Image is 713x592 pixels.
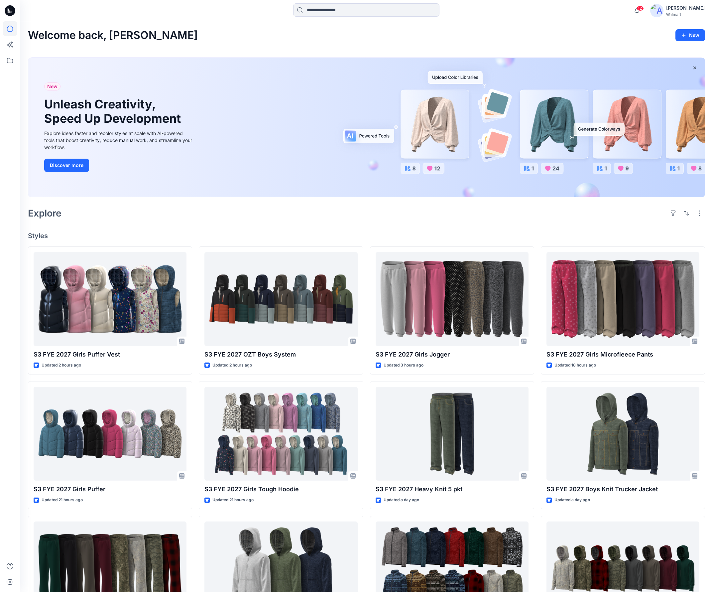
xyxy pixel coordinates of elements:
p: S3 FYE 2027 Girls Tough Hoodie [204,485,357,494]
h4: Styles [28,232,705,240]
p: Updated 21 hours ago [212,497,254,504]
p: Updated a day ago [384,497,419,504]
span: 12 [637,6,644,11]
h1: Unleash Creativity, Speed Up Development [44,97,184,126]
p: S3 FYE 2027 Girls Puffer [34,485,186,494]
span: New [47,82,58,90]
a: S3 FYE 2027 Girls Jogger [376,252,529,346]
img: avatar [650,4,663,17]
a: S3 FYE 2027 Girls Microfleece Pants [546,252,699,346]
div: Explore ideas faster and recolor styles at scale with AI-powered tools that boost creativity, red... [44,130,194,151]
p: S3 FYE 2027 Boys Knit Trucker Jacket [546,485,699,494]
p: Updated a day ago [554,497,590,504]
p: S3 FYE 2027 OZT Boys System [204,350,357,359]
h2: Welcome back, [PERSON_NAME] [28,29,198,42]
p: S3 FYE 2027 Girls Microfleece Pants [546,350,699,359]
a: S3 FYE 2027 Heavy Knit 5 pkt [376,387,529,481]
p: S3 FYE 2027 Girls Jogger [376,350,529,359]
a: S3 FYE 2027 Boys Knit Trucker Jacket [546,387,699,481]
button: New [675,29,705,41]
div: Walmart [666,12,705,17]
a: Discover more [44,159,194,172]
a: S3 FYE 2027 Girls Puffer [34,387,186,481]
a: S3 FYE 2027 Girls Puffer Vest [34,252,186,346]
p: S3 FYE 2027 Heavy Knit 5 pkt [376,485,529,494]
p: Updated 18 hours ago [554,362,596,369]
p: S3 FYE 2027 Girls Puffer Vest [34,350,186,359]
p: Updated 3 hours ago [384,362,423,369]
p: Updated 2 hours ago [42,362,81,369]
p: Updated 2 hours ago [212,362,252,369]
p: Updated 21 hours ago [42,497,83,504]
h2: Explore [28,208,61,219]
a: S3 FYE 2027 Girls Tough Hoodie [204,387,357,481]
a: S3 FYE 2027 OZT Boys System [204,252,357,346]
button: Discover more [44,159,89,172]
div: [PERSON_NAME] [666,4,705,12]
